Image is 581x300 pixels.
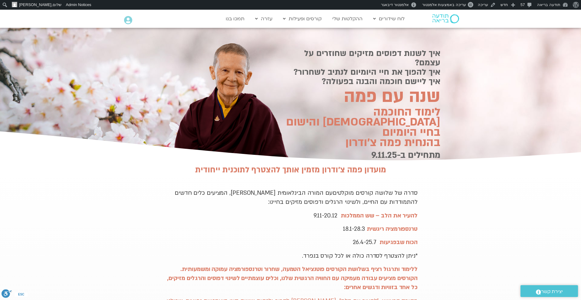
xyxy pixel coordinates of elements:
[280,13,325,24] a: קורסים ופעילות
[175,189,418,206] span: סדרה של שלושה קורסים מוקלטים
[163,165,418,174] h2: מועדון פמה צ׳ודרון מזמין אותך להצטרף לתוכנית ייחודית
[302,252,418,260] span: *ניתן להצטרף לסדרה כולה או לכל קורס בנפרד.
[252,13,275,24] a: עזרה
[343,225,365,233] span: 18.1-28.3
[353,238,376,246] span: 26.4-25.7
[329,13,366,24] a: ההקלטות שלי
[277,150,440,160] h2: מתחילים ב-9.11.25
[541,288,563,296] span: יצירת קשר
[367,225,418,233] strong: טרנספורמציה ריגשית
[223,13,248,24] a: תמכו בנו
[313,212,337,220] span: 9.11-20.12
[370,13,408,24] a: לוח שידורים
[432,14,459,23] img: תודעה בריאה
[277,107,440,148] h2: לימוד החוכמה [DEMOGRAPHIC_DATA] והישום בחיי היומיום בהנחית פמה צ׳ודרון
[422,2,466,7] span: עריכה באמצעות אלמנטור
[19,2,51,7] span: [PERSON_NAME]
[277,89,440,105] h2: שנה עם פמה
[167,265,418,291] strong: ללימוד ותרגול רציף בשלושת הקורסים פוטנציאל הטמעה, שחרור וטרנספורמציה עמוקה ומשמעותית. הקורסים מצי...
[520,285,578,297] a: יצירת קשר
[175,189,418,206] span: עם המורה הבינלאומית [PERSON_NAME], המציעים כלים חדשים להתמודדות עם החיים, ולשינוי הרגלים ודפוסים ...
[341,212,418,220] strong: להעיר את הלב – שש הממלכות
[277,49,440,86] h2: איך לשנות דפוסים מזיקים שחוזרים על עצמם? איך להפוך את חיי היומיום לנתיב לשחרור? איך ליישם חוכמה ו...
[379,238,418,246] strong: הכוח שבפגיעות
